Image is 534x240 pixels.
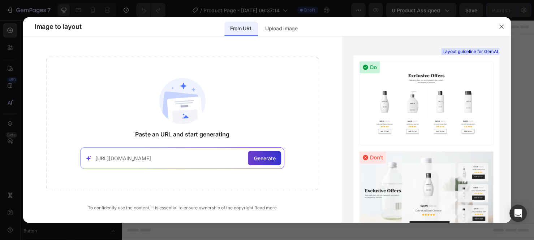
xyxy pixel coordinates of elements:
[443,48,498,55] span: Layout guideline for GemAI
[254,154,275,162] span: Generate
[95,154,245,162] input: Paste your link here
[230,24,252,33] p: From URL
[173,117,260,126] div: Start with Sections from sidebar
[254,205,277,210] a: Read more
[35,22,81,31] span: Image to layout
[164,132,214,146] button: Add sections
[265,24,297,33] p: Upload image
[218,132,269,146] button: Add elements
[46,205,319,211] div: To confidently use the content, it is essential to ensure ownership of the copyright.
[168,172,266,178] div: Start with Generating from URL or image
[135,130,229,139] span: Paste an URL and start generating
[509,205,527,222] div: Open Intercom Messenger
